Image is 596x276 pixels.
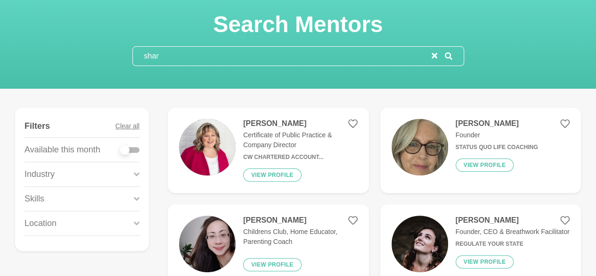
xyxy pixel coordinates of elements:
[133,47,432,66] input: Search mentors
[243,258,302,271] button: View profile
[456,144,538,151] h6: Status Quo Life Coaching
[243,168,302,182] button: View profile
[456,227,570,237] p: Founder, CEO & Breathwork Facilitator
[24,121,50,132] h4: Filters
[179,119,236,176] img: a5170751962de016651a91366bf4d75f530dae36-360x360.jpg
[243,227,357,247] p: Childrens Club, Home Educator, Parenting Coach
[168,108,368,193] a: [PERSON_NAME]Certificate of Public Practice & Company DirectorCW Chartered Account...View profile
[456,216,570,225] h4: [PERSON_NAME]
[392,119,448,176] img: a2b5ec4cdb7fbacf9b3896bd53efcf5c26ff86ee-1224x1626.jpg
[456,119,538,128] h4: [PERSON_NAME]
[456,241,570,248] h6: Regulate Your State
[392,216,448,272] img: 8185ea49deb297eade9a2e5250249276829a47cd-920x897.jpg
[24,192,44,205] p: Skills
[24,168,55,181] p: Industry
[243,154,357,161] h6: CW Chartered Account...
[243,130,357,150] p: Certificate of Public Practice & Company Director
[179,216,236,272] img: 070b12b91958b885f55fa52ba30367264ea4c19f-1426x1809.jpg
[24,217,57,230] p: Location
[243,216,357,225] h4: [PERSON_NAME]
[132,10,464,39] h1: Search Mentors
[456,255,514,268] button: View profile
[243,119,357,128] h4: [PERSON_NAME]
[24,143,100,156] p: Available this month
[456,130,538,140] p: Founder
[456,159,514,172] button: View profile
[380,108,581,193] a: [PERSON_NAME]FounderStatus Quo Life CoachingView profile
[115,115,139,137] button: Clear all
